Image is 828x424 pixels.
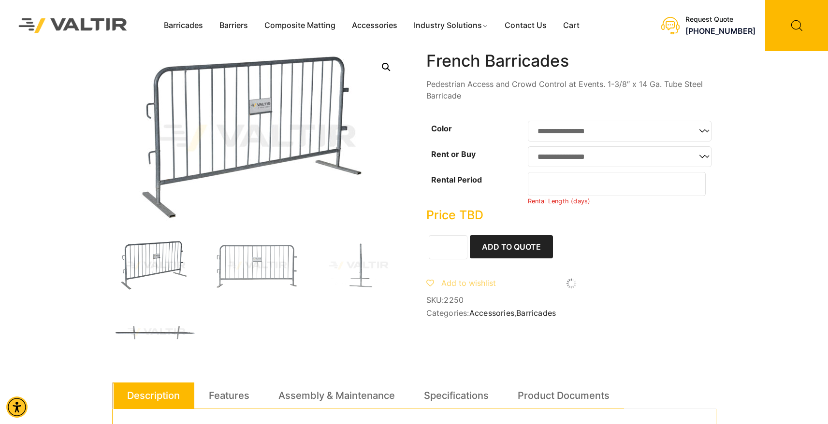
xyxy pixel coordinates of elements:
a: Product Documents [518,382,610,409]
a: Industry Solutions [406,18,497,33]
a: Specifications [424,382,489,409]
a: Barricades [156,18,211,33]
a: Contact Us [496,18,555,33]
label: Rent or Buy [431,149,476,159]
img: A long, straight metal bar with two perpendicular extensions on either side, likely a tool or par... [112,306,199,358]
a: Cart [555,18,588,33]
a: Accessories [469,308,514,318]
a: Assembly & Maintenance [278,382,395,409]
img: A metallic crowd control barrier with vertical bars and a sign, designed for event management. [112,240,199,292]
div: Accessibility Menu [6,396,28,418]
img: A vertical metal stand with a base, designed for stability, shown against a plain background. [315,240,402,292]
h1: French Barricades [426,51,716,71]
a: Barriers [211,18,256,33]
img: A metallic crowd control barrier with vertical bars and a sign labeled "VALTIR" in the center. [214,240,301,292]
a: Features [209,382,249,409]
th: Rental Period [426,170,528,208]
a: Composite Matting [256,18,344,33]
div: Request Quote [685,15,755,24]
span: Categories: , [426,309,716,318]
label: Color [431,124,452,133]
a: Description [127,382,180,409]
span: 2250 [444,295,464,305]
input: Number [528,172,706,196]
a: call (888) 496-3625 [685,26,755,36]
small: Rental Length (days) [528,198,591,205]
p: Pedestrian Access and Crowd Control at Events. 1-3/8″ x 14 Ga. Tube Steel Barricade [426,78,716,101]
span: SKU: [426,296,716,305]
bdi: Price TBD [426,208,483,222]
img: Valtir Rentals [7,7,139,44]
a: 🔍 [378,58,395,76]
button: Add to Quote [470,235,553,258]
input: Product quantity [429,235,467,259]
a: Barricades [516,308,556,318]
a: Accessories [344,18,406,33]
